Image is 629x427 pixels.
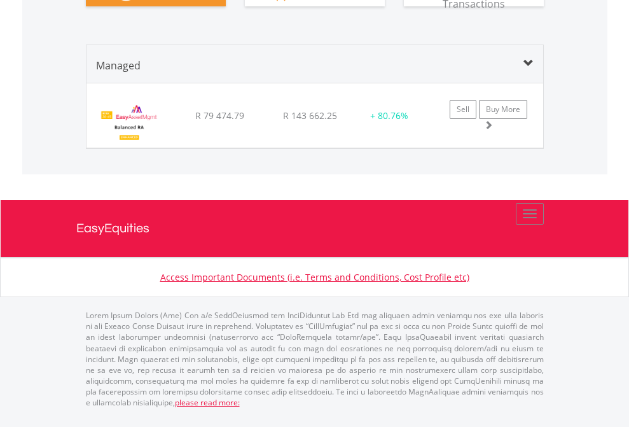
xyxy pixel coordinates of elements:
img: EMPBundle_EBalancedRA.png [93,99,166,144]
a: please read more: [175,397,240,408]
span: Managed [96,59,141,73]
span: R 143 662.25 [283,109,337,122]
a: Buy More [479,100,527,119]
a: Sell [450,100,476,119]
a: EasyEquities [76,200,553,257]
span: R 79 474.79 [195,109,244,122]
p: Lorem Ipsum Dolors (Ame) Con a/e SeddOeiusmod tem InciDiduntut Lab Etd mag aliquaen admin veniamq... [86,310,544,408]
a: Access Important Documents (i.e. Terms and Conditions, Cost Profile etc) [160,271,469,283]
div: + 80.76% [357,109,422,122]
